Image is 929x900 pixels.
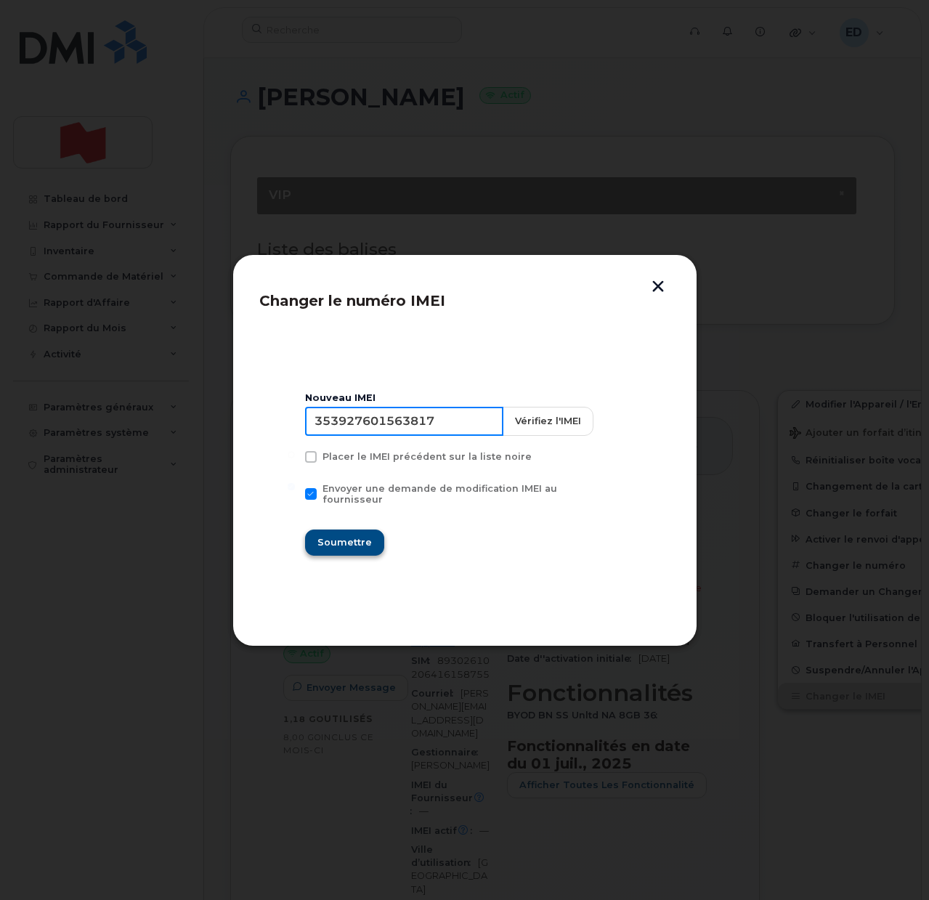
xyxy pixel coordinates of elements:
span: Soumettre [317,535,372,549]
button: Vérifiez l'IMEI [503,407,593,436]
button: Soumettre [305,530,384,556]
input: Placer le IMEI précédent sur la liste noire [288,451,295,458]
span: Envoyer une demande de modification IMEI au fournisseur [322,483,557,505]
span: Changer le numéro IMEI [259,292,445,309]
div: Nouveau IMEI [305,392,625,404]
span: Placer le IMEI précédent sur la liste noire [322,451,532,462]
input: Envoyer une demande de modification IMEI au fournisseur [288,483,295,490]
